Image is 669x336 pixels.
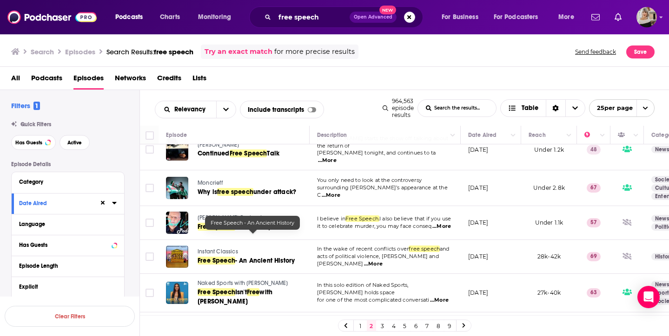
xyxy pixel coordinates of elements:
span: Moncrieff [198,180,224,186]
button: Active [60,135,90,150]
span: Toggle select row [146,145,154,154]
h2: Filters [11,101,40,110]
a: Lists [192,71,206,90]
span: Under 1.1k [535,219,563,226]
span: free speech [217,188,253,196]
div: Date Aired [468,129,497,141]
p: 48 [587,145,601,154]
span: Charts [160,11,180,24]
span: Open Advanced [354,15,392,19]
button: Column Actions [447,130,458,141]
span: Logged in as angelabaggetta [636,7,657,27]
span: 1 [33,102,40,110]
span: Free Speech [198,223,235,231]
a: Why isfree speechunder attack? [198,187,308,197]
span: free speech [409,246,440,252]
span: Talk [267,149,279,157]
p: [DATE] [468,146,488,154]
span: 27k-40k [537,289,561,296]
a: Try an exact match [205,46,272,57]
button: Has Guests [11,135,56,150]
span: Table [522,105,538,111]
button: open menu [192,10,243,25]
span: Quick Filters [20,121,51,128]
span: ...More [430,297,449,304]
div: Open Intercom Messenger [637,286,660,308]
p: 67 [587,183,601,193]
span: Instant Classics [198,248,238,255]
div: Category [19,179,111,185]
span: New [379,6,396,14]
span: Isn't [235,288,247,296]
span: ...More [364,260,383,268]
a: [PERSON_NAME] [198,141,308,149]
p: [DATE] [468,252,488,260]
span: Toggle select row [146,219,154,227]
span: acts of political violence, [PERSON_NAME] and [PERSON_NAME] [317,253,439,267]
span: [PERSON_NAME] starts the show off talking about the return of [317,135,448,149]
button: open menu [552,10,586,25]
span: For Podcasters [494,11,538,24]
a: 3 [378,320,387,331]
span: for more precise results [274,46,355,57]
button: Show profile menu [636,7,657,27]
h2: Choose List sort [155,101,236,118]
span: You only need to look at the controversy [317,177,422,183]
h3: Search [31,47,54,56]
a: Free Speechhas consequences [198,222,308,232]
span: under attack? [253,188,296,196]
div: Description [317,129,347,141]
span: Podcasts [115,11,143,24]
span: Podcasts [31,71,62,90]
button: Category [19,176,117,187]
span: 25 per page [590,101,633,115]
a: Networks [115,71,146,90]
a: ContinuedFree SpeechTalk [198,149,308,158]
span: Free [247,288,260,296]
span: free speech [154,47,193,56]
img: Podchaser - Follow, Share and Rate Podcasts [7,8,97,26]
button: Save [626,45,655,58]
span: Active [67,140,82,145]
span: Free Speech [198,288,235,296]
span: Toggle select row [146,184,154,192]
div: Include transcripts [240,101,324,118]
img: User Profile [636,7,657,27]
button: open menu [155,106,216,113]
p: [DATE] [468,184,488,192]
div: Language [19,221,111,227]
button: open menu [435,10,490,25]
button: Has Guests [19,239,117,251]
p: Episode Details [11,161,125,168]
span: Credits [157,71,181,90]
div: Date Aired [19,200,93,207]
span: surrounding [PERSON_NAME]’s appearance at the C [317,184,448,198]
span: Free Speech. [345,215,379,222]
p: 69 [587,252,601,261]
span: - An Ancient History [235,257,295,265]
a: Search Results:free speech [106,47,193,56]
p: [DATE] [468,289,488,297]
a: Show notifications dropdown [588,9,603,25]
span: [PERSON_NAME] tonight, and continues to ta [317,149,436,156]
span: For Business [442,11,478,24]
span: ...More [432,223,451,230]
button: Explicit [19,281,117,292]
div: Search Results: [106,47,193,56]
span: [PERSON_NAME] [198,142,239,148]
div: Episode Length [19,263,111,269]
a: 5 [400,320,410,331]
a: 7 [423,320,432,331]
a: Free SpeechIsn'tFreewith [PERSON_NAME] [198,288,308,306]
span: Has Guests [15,140,42,145]
a: All [11,71,20,90]
button: Column Actions [597,130,608,141]
a: 4 [389,320,398,331]
button: Column Actions [508,130,519,141]
span: Free Speech - An Ancient History [211,220,294,226]
span: Toggle select row [146,252,154,261]
span: Continued [198,149,230,157]
span: In the wake of recent conflicts over [317,246,409,252]
button: Date Aired [19,197,99,209]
